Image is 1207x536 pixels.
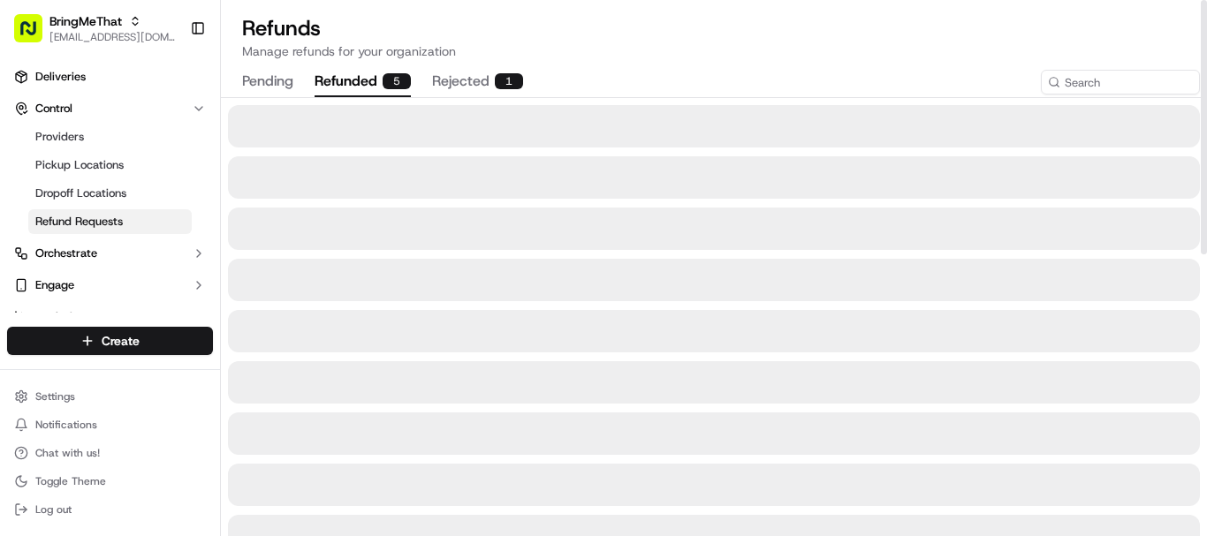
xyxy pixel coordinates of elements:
[35,69,86,85] span: Deliveries
[28,125,192,149] a: Providers
[11,388,142,419] a: 📗Knowledge Base
[35,245,97,261] span: Orchestrate
[7,469,213,494] button: Toggle Theme
[142,388,291,419] a: 💻API Documentation
[18,396,32,411] div: 📗
[156,321,193,336] span: [DATE]
[18,230,118,244] div: Past conversations
[242,67,293,97] button: pending
[125,404,214,419] a: Powered byPylon
[35,214,123,230] span: Refund Requests
[7,271,213,299] button: Engage
[35,502,72,517] span: Log out
[18,305,46,333] img: Angelique Valdez
[7,94,213,123] button: Control
[80,169,290,186] div: Start new chat
[49,12,122,30] button: BringMeThat
[18,169,49,200] img: 1736555255976-a54dd68f-1ca7-489b-9aae-adbdc363a1c4
[7,441,213,465] button: Chat with us!
[274,226,322,247] button: See all
[7,7,183,49] button: BringMeThat[EMAIL_ADDRESS][DOMAIN_NAME]
[176,405,214,419] span: Pylon
[35,129,84,145] span: Providers
[495,73,523,89] div: 1
[55,321,143,336] span: [PERSON_NAME]
[102,332,140,350] span: Create
[28,153,192,177] a: Pickup Locations
[300,174,322,195] button: Start new chat
[35,185,126,201] span: Dropoff Locations
[7,327,213,355] button: Create
[35,157,124,173] span: Pickup Locations
[147,274,153,288] span: •
[7,303,213,331] a: Analytics
[1041,70,1200,94] input: Search
[80,186,243,200] div: We're available if you need us!
[35,275,49,289] img: 1736555255976-a54dd68f-1ca7-489b-9aae-adbdc363a1c4
[35,474,106,488] span: Toggle Theme
[156,274,207,288] span: 11:06 AM
[35,277,74,293] span: Engage
[28,209,192,234] a: Refund Requests
[18,18,53,53] img: Nash
[46,114,318,132] input: Got a question? Start typing here...
[7,412,213,437] button: Notifications
[55,274,143,288] span: [PERSON_NAME]
[147,321,153,336] span: •
[35,389,75,404] span: Settings
[7,63,213,91] a: Deliveries
[35,309,84,325] span: Analytics
[7,384,213,409] button: Settings
[49,30,176,44] button: [EMAIL_ADDRESS][DOMAIN_NAME]
[28,181,192,206] a: Dropoff Locations
[149,396,163,411] div: 💻
[383,73,411,89] div: 5
[37,169,69,200] img: 1727276513143-84d647e1-66c0-4f92-a045-3c9f9f5dfd92
[35,101,72,117] span: Control
[18,257,46,285] img: Bea Lacdao
[242,42,1186,60] p: Manage refunds for your organization
[35,418,97,432] span: Notifications
[35,395,135,412] span: Knowledge Base
[167,395,284,412] span: API Documentation
[242,14,1186,42] h1: Refunds
[18,71,322,99] p: Welcome 👋
[7,239,213,268] button: Orchestrate
[35,446,100,460] span: Chat with us!
[35,322,49,336] img: 1736555255976-a54dd68f-1ca7-489b-9aae-adbdc363a1c4
[315,67,411,97] button: refunded
[432,67,523,97] button: rejected
[7,497,213,522] button: Log out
